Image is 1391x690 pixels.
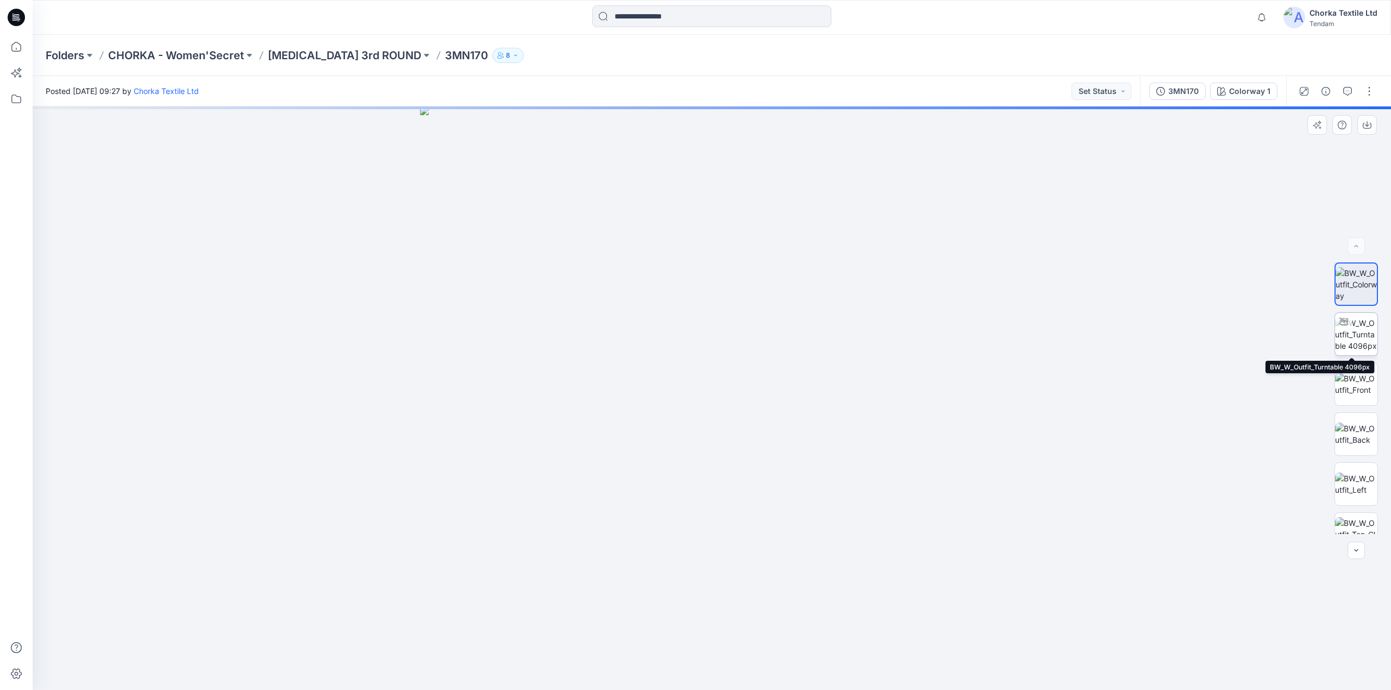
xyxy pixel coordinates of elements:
a: [MEDICAL_DATA] 3rd ROUND [268,48,421,63]
a: Chorka Textile Ltd [134,86,199,96]
button: 3MN170 [1149,83,1206,100]
p: 3MN170 [445,48,488,63]
button: 8 [492,48,524,63]
img: BW_W_Outfit_Turntable 4096px [1335,317,1377,352]
img: BW_W_Outfit_Back [1335,423,1377,446]
a: CHORKA - Women'Secret [108,48,244,63]
p: 8 [506,49,510,61]
button: Details [1317,83,1334,100]
img: BW_W_Outfit_Colorway [1336,267,1377,302]
img: BW_W_Outfit_Front [1335,373,1377,396]
a: Folders [46,48,84,63]
button: Colorway 1 [1210,83,1277,100]
div: Chorka Textile Ltd [1309,7,1377,20]
img: BW_W_Outfit_Top_CloseUp [1335,517,1377,551]
div: 3MN170 [1168,85,1199,97]
div: Colorway 1 [1229,85,1270,97]
div: Tendam [1309,20,1377,28]
span: Posted [DATE] 09:27 by [46,85,199,97]
img: BW_W_Outfit_Left [1335,473,1377,495]
img: avatar [1283,7,1305,28]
